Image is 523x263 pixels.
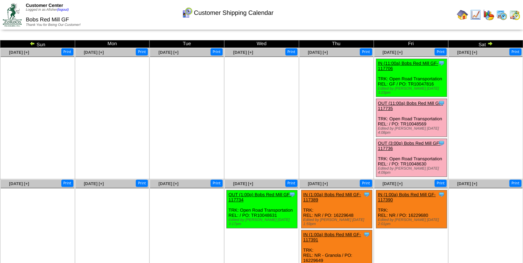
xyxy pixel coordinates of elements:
span: Customer Shipping Calendar [194,9,274,17]
img: graph.gif [483,9,494,20]
span: Customer Center [26,3,63,8]
img: ZoRoCo_Logo(Green%26Foil)%20jpg.webp [3,3,22,26]
img: Tooltip [363,231,370,238]
div: TRK: Open Road Transportation REL: / PO: TR10048631 [227,190,297,228]
a: [DATE] [+] [382,50,402,55]
button: Print [360,48,372,55]
a: IN (1:00a) Bobs Red Mill GF-117389 [303,192,361,202]
a: [DATE] [+] [84,181,104,186]
span: Logged in as Afisher [26,8,69,12]
img: home.gif [457,9,468,20]
a: [DATE] [+] [308,50,328,55]
div: Edited by [PERSON_NAME] [DATE] 4:09pm [378,166,447,175]
button: Print [136,48,148,55]
a: [DATE] [+] [233,181,253,186]
img: Tooltip [438,100,445,107]
a: [DATE] [+] [158,50,178,55]
img: calendarcustomer.gif [182,7,193,18]
button: Print [136,180,148,187]
a: OUT (3:00p) Bobs Red Mill GF-117736 [378,141,441,151]
a: [DATE] [+] [308,181,328,186]
a: [DATE] [+] [9,181,29,186]
img: line_graph.gif [470,9,481,20]
button: Print [434,180,447,187]
span: Thank You for Being Our Customer! [26,23,81,27]
a: [DATE] [+] [457,50,477,55]
a: [DATE] [+] [382,181,402,186]
a: IN (1:00a) Bobs Red Mill GF-117390 [378,192,436,202]
td: Sun [0,40,75,48]
div: Edited by [PERSON_NAME] [DATE] 1:59pm [303,218,372,226]
img: arrowleft.gif [30,41,35,46]
div: TRK: Open Road Transportation REL: / PO: TR10048630 [376,139,447,177]
img: Tooltip [363,191,370,198]
td: Wed [224,40,299,48]
a: IN (11:00a) Bobs Red Mill GF-117706 [378,61,438,71]
button: Print [509,48,521,55]
button: Print [211,48,223,55]
a: [DATE] [+] [158,181,178,186]
a: (logout) [57,8,69,12]
div: TRK: REL: NR / PO: 16229648 [301,190,372,228]
td: Sat [448,40,523,48]
img: Tooltip [438,191,445,198]
button: Print [509,180,521,187]
a: [DATE] [+] [457,181,477,186]
img: Tooltip [289,191,296,198]
img: calendarprod.gif [496,9,507,20]
td: Tue [150,40,224,48]
img: arrowright.gif [487,41,493,46]
button: Print [434,48,447,55]
div: Edited by [PERSON_NAME] [DATE] 4:08pm [378,127,447,135]
img: calendarinout.gif [509,9,520,20]
td: Fri [373,40,448,48]
a: OUT (1:00p) Bobs Red Mill GF-117734 [228,192,291,202]
a: [DATE] [+] [9,50,29,55]
button: Print [211,180,223,187]
a: OUT (11:00a) Bobs Red Mill GF-117735 [378,101,443,111]
button: Print [360,180,372,187]
img: Tooltip [438,60,445,67]
div: TRK: REL: NR / PO: 16229680 [376,190,447,228]
img: Tooltip [438,140,445,146]
span: Bobs Red Mill GF [26,17,69,23]
button: Print [285,48,297,55]
button: Print [61,180,73,187]
div: Edited by [PERSON_NAME] [DATE] 3:17pm [228,218,297,226]
div: Edited by [PERSON_NAME] [DATE] 2:01pm [378,218,447,226]
a: [DATE] [+] [84,50,104,55]
button: Print [285,180,297,187]
a: IN (1:00a) Bobs Red Mill GF-117391 [303,232,361,242]
div: TRK: Open Road Transportation REL: GF / PO: TR10047816 [376,59,447,97]
td: Thu [299,40,373,48]
div: TRK: Open Road Transportation REL: / PO: TR10048569 [376,99,447,137]
a: [DATE] [+] [233,50,253,55]
td: Mon [75,40,150,48]
button: Print [61,48,73,55]
div: Edited by [PERSON_NAME] [DATE] 3:23pm [378,87,447,95]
